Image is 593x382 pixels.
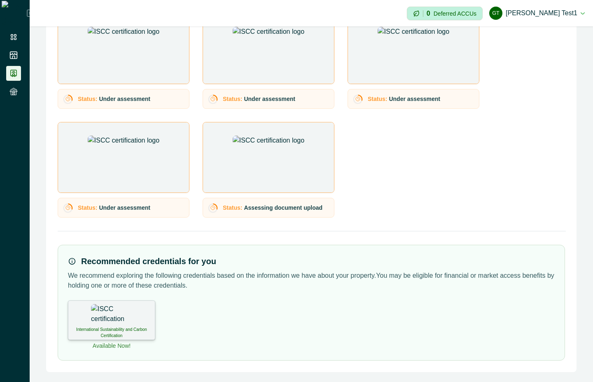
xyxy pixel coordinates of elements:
[233,27,304,72] img: ISCC certification logo
[2,1,27,26] img: Logo
[223,95,242,103] p: Status:
[368,95,387,103] p: Status:
[68,271,555,291] p: We recommend exploring the following credentials based on the information we have about your prop...
[88,136,159,181] img: ISCC certification logo
[99,204,150,212] p: Under assessment
[78,204,97,212] p: Status:
[233,136,304,181] img: ISCC certification logo
[99,95,150,103] p: Under assessment
[88,27,159,72] img: ISCC certification logo
[78,95,97,103] p: Status:
[427,10,430,17] p: 0
[223,204,242,212] p: Status:
[244,95,295,103] p: Under assessment
[389,95,440,103] p: Under assessment
[73,326,150,339] p: International Sustainability and Carbon Certification
[244,204,322,212] p: Assessing document upload
[378,27,449,72] img: ISCC certification logo
[93,342,131,350] p: Available Now!
[434,10,476,16] p: Deferred ACCUs
[81,255,216,267] h3: Recommended credentials for you
[489,3,585,23] button: Gayathri test1[PERSON_NAME] test1
[91,304,132,325] img: ISCC certification logo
